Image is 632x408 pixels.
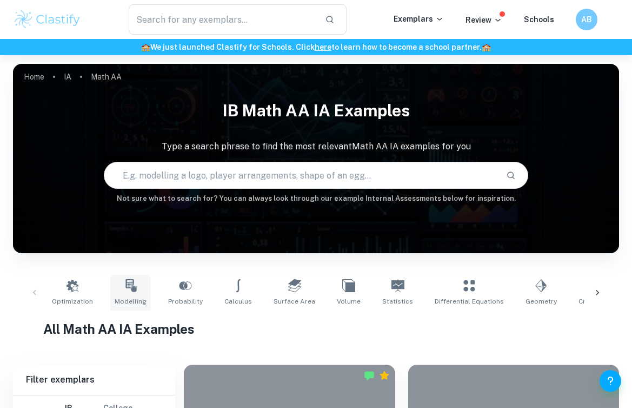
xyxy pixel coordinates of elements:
[115,297,147,306] span: Modelling
[168,297,203,306] span: Probability
[13,9,82,30] img: Clastify logo
[315,43,331,51] a: here
[581,14,593,25] h6: AB
[465,14,502,26] p: Review
[64,69,71,84] a: IA
[91,71,122,83] p: Math AA
[2,41,630,53] h6: We just launched Clastify for Schools. Click to learn how to become a school partner.
[394,13,444,25] p: Exemplars
[52,297,93,306] span: Optimization
[502,166,520,185] button: Search
[337,297,361,306] span: Volume
[224,297,252,306] span: Calculus
[578,297,622,306] span: Cryptography
[13,365,175,395] h6: Filter exemplars
[129,4,317,35] input: Search for any exemplars...
[13,193,619,204] h6: Not sure what to search for? You can always look through our example Internal Assessments below f...
[24,69,44,84] a: Home
[382,297,413,306] span: Statistics
[43,319,589,339] h1: All Math AA IA Examples
[525,297,557,306] span: Geometry
[435,297,504,306] span: Differential Equations
[141,43,150,51] span: 🏫
[13,94,619,127] h1: IB Math AA IA examples
[524,15,554,24] a: Schools
[379,370,390,381] div: Premium
[274,297,315,306] span: Surface Area
[600,370,621,392] button: Help and Feedback
[364,370,375,381] img: Marked
[576,9,597,30] button: AB
[482,43,491,51] span: 🏫
[13,140,619,153] p: Type a search phrase to find the most relevant Math AA IA examples for you
[104,160,497,190] input: E.g. modelling a logo, player arrangements, shape of an egg...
